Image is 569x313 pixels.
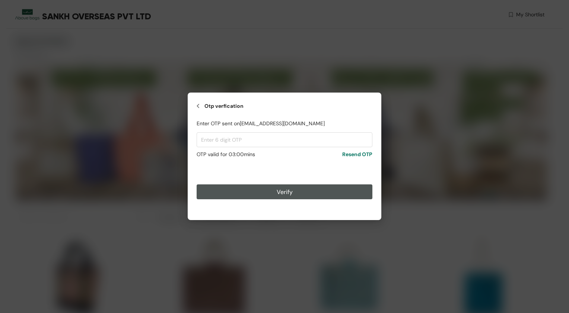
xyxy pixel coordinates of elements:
button: Verify [197,185,372,200]
span: Enter OTP sent on [EMAIL_ADDRESS][DOMAIN_NAME] [197,119,325,128]
img: goback.4440b7ee.svg [197,101,200,110]
input: Enter 6 digit OTP [197,132,372,147]
span: OTP valid for 0 3 : 00 mins [197,150,255,158]
span: Otp verfication [204,101,244,110]
span: Resend OTP [342,150,372,158]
